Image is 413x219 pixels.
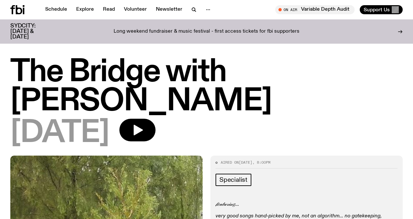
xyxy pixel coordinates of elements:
span: Specialist [219,176,247,183]
a: Schedule [41,5,71,14]
span: [DATE] [239,160,252,165]
span: Aired on [221,160,239,165]
button: Support Us [360,5,403,14]
span: [DATE] [10,119,109,148]
a: Specialist [216,174,251,186]
a: Read [99,5,119,14]
h1: The Bridge with [PERSON_NAME] [10,58,403,116]
a: Newsletter [152,5,186,14]
a: Volunteer [120,5,151,14]
h3: SYDCITY: [DATE] & [DATE] [10,23,52,40]
p: Long weekend fundraiser & music festival - first access tickets for fbi supporters [114,29,299,35]
span: Support Us [364,7,390,13]
button: On AirVariable Depth Audit [275,5,355,14]
a: Explore [72,5,98,14]
span: , 8:00pm [252,160,270,165]
em: 𝒻𝑒𝒶𝓉𝓊𝓇𝒾𝓃𝑔... [216,202,239,207]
